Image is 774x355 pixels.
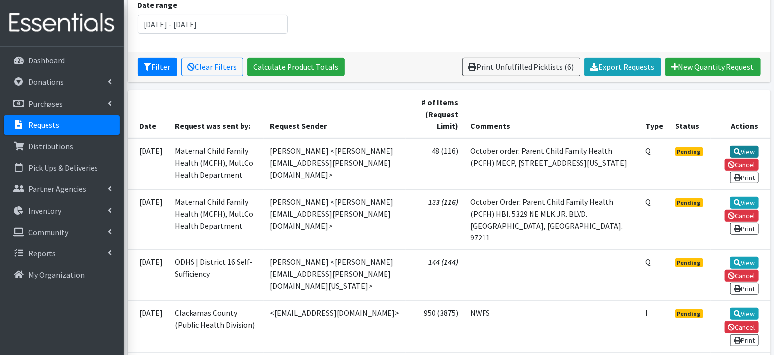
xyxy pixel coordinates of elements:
[264,189,405,249] td: [PERSON_NAME] <[PERSON_NAME][EMAIL_ADDRESS][PERSON_NAME][DOMAIN_NAME]>
[169,249,264,300] td: ODHS | District 16 Self-Sufficiency
[4,136,120,156] a: Distributions
[639,90,669,138] th: Type
[28,227,68,237] p: Community
[128,90,169,138] th: Date
[4,72,120,92] a: Donations
[264,301,405,352] td: <[EMAIL_ADDRESS][DOMAIN_NAME]>
[464,301,639,352] td: NWFS
[406,301,465,352] td: 950 (3875)
[725,321,759,333] a: Cancel
[675,309,703,318] span: Pending
[645,308,648,318] abbr: Individual
[4,94,120,114] a: Purchases
[4,115,120,135] a: Requests
[264,90,405,138] th: Request Sender
[28,184,86,194] p: Partner Agencies
[28,248,56,258] p: Reports
[406,90,465,138] th: # of Items (Request Limit)
[4,158,120,177] a: Pick Ups & Deliveries
[138,58,177,76] button: Filter
[406,138,465,190] td: 48 (116)
[128,249,169,300] td: [DATE]
[28,163,98,173] p: Pick Ups & Deliveries
[4,51,120,70] a: Dashboard
[4,6,120,40] img: HumanEssentials
[464,138,639,190] td: October order: Parent Child Family Health (PCFH) MECP, [STREET_ADDRESS][US_STATE]
[730,146,759,158] a: View
[28,141,73,151] p: Distributions
[730,172,759,183] a: Print
[4,179,120,199] a: Partner Agencies
[28,99,63,109] p: Purchases
[645,257,651,267] abbr: Quantity
[128,138,169,190] td: [DATE]
[264,138,405,190] td: [PERSON_NAME] <[PERSON_NAME][EMAIL_ADDRESS][PERSON_NAME][DOMAIN_NAME]>
[247,58,345,76] a: Calculate Product Totals
[725,210,759,222] a: Cancel
[28,270,85,280] p: My Organization
[730,283,759,295] a: Print
[462,58,580,76] a: Print Unfulfilled Picklists (6)
[675,258,703,267] span: Pending
[138,15,288,34] input: January 1, 2011 - December 31, 2011
[730,197,759,209] a: View
[128,189,169,249] td: [DATE]
[730,308,759,320] a: View
[4,201,120,221] a: Inventory
[28,120,59,130] p: Requests
[645,146,651,156] abbr: Quantity
[406,189,465,249] td: 133 (116)
[28,77,64,87] p: Donations
[725,270,759,282] a: Cancel
[464,189,639,249] td: October Order: Parent Child Family Health (PCFH) HBI. 5329 NE MLK.JR. BLVD. [GEOGRAPHIC_DATA], [G...
[28,56,65,65] p: Dashboard
[181,58,243,76] a: Clear Filters
[669,90,711,138] th: Status
[169,90,264,138] th: Request was sent by:
[4,243,120,263] a: Reports
[4,265,120,285] a: My Organization
[645,197,651,207] abbr: Quantity
[584,58,661,76] a: Export Requests
[725,159,759,171] a: Cancel
[4,222,120,242] a: Community
[128,301,169,352] td: [DATE]
[169,301,264,352] td: Clackamas County (Public Health Division)
[464,90,639,138] th: Comments
[730,257,759,269] a: View
[730,223,759,235] a: Print
[675,198,703,207] span: Pending
[730,334,759,346] a: Print
[169,189,264,249] td: Maternal Child Family Health (MCFH), MultCo Health Department
[406,249,465,300] td: 144 (144)
[665,58,761,76] a: New Quantity Request
[28,206,61,216] p: Inventory
[711,90,771,138] th: Actions
[169,138,264,190] td: Maternal Child Family Health (MCFH), MultCo Health Department
[675,147,703,156] span: Pending
[264,249,405,300] td: [PERSON_NAME] <[PERSON_NAME][EMAIL_ADDRESS][PERSON_NAME][DOMAIN_NAME][US_STATE]>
